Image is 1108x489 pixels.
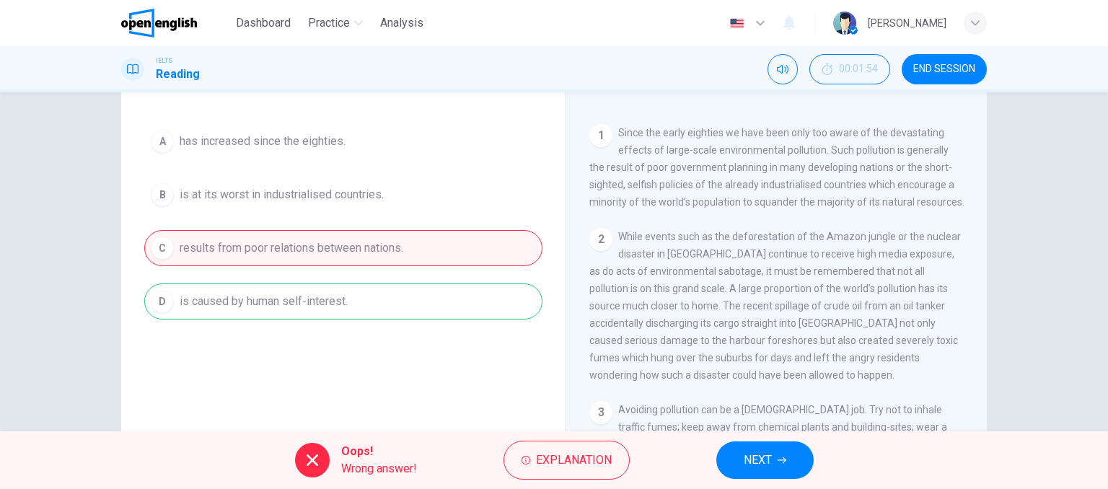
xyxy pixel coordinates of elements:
div: 3 [589,401,612,424]
button: 00:01:54 [809,54,890,84]
span: Explanation [536,450,612,470]
button: NEXT [716,441,814,479]
button: END SESSION [902,54,987,84]
span: END SESSION [913,63,975,75]
div: 2 [589,228,612,251]
span: Since the early eighties we have been only too aware of the devastating effects of large-scale en... [589,127,964,208]
img: en [728,18,746,29]
span: Oops! [341,443,417,460]
button: Dashboard [230,10,296,36]
span: While events such as the deforestation of the Amazon jungle or the nuclear disaster in [GEOGRAPHI... [589,231,961,381]
span: Wrong answer! [341,460,417,477]
button: Explanation [504,441,630,480]
div: Hide [809,54,890,84]
div: 1 [589,124,612,147]
h1: Reading [156,66,200,83]
span: Dashboard [236,14,291,32]
span: IELTS [156,56,172,66]
img: Profile picture [833,12,856,35]
img: OpenEnglish logo [121,9,197,38]
span: NEXT [744,450,772,470]
span: 00:01:54 [839,63,878,75]
span: Analysis [380,14,423,32]
div: [PERSON_NAME] [868,14,946,32]
div: Mute [768,54,798,84]
button: Practice [302,10,369,36]
button: Analysis [374,10,429,36]
a: OpenEnglish logo [121,9,230,38]
span: Practice [308,14,350,32]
